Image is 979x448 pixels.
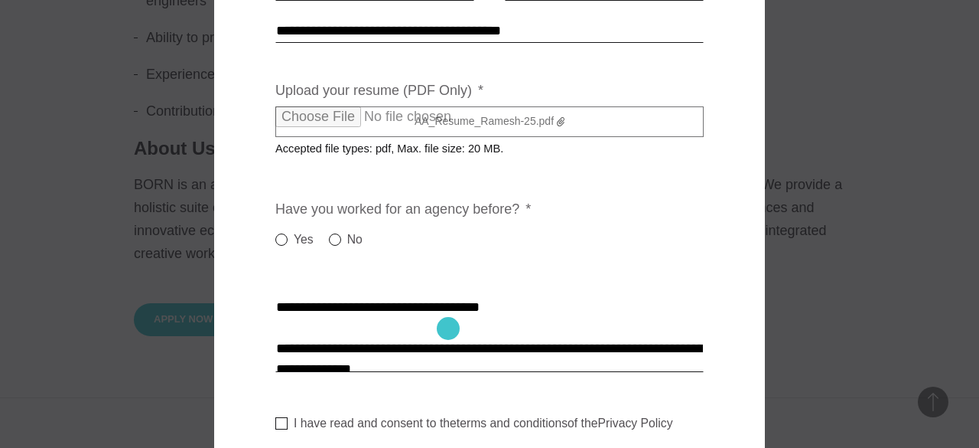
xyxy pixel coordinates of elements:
[275,201,531,218] label: Have you worked for an agency before?
[275,130,516,155] span: Accepted file types: pdf, Max. file size: 20 MB.
[275,231,314,249] label: Yes
[457,417,568,430] a: terms and conditions
[275,82,483,100] label: Upload your resume (PDF Only)
[275,106,704,137] label: AA_Resume_Ramesh-25.pdf
[598,417,673,430] a: Privacy Policy
[275,416,673,431] label: I have read and consent to the of the
[329,231,363,249] label: No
